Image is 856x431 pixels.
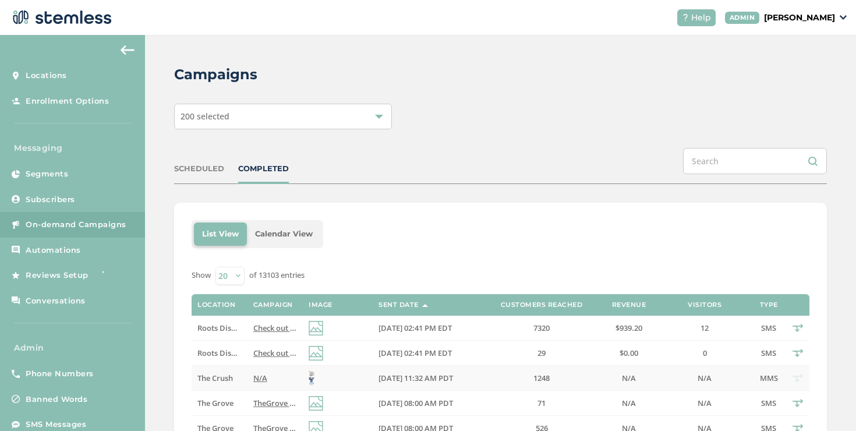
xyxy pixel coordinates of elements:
iframe: Chat Widget [798,375,856,431]
label: 0 [664,348,745,358]
label: 12 [664,323,745,333]
img: icon-img-d887fa0c.svg [309,396,323,411]
label: Roots Dispensary - Rec [197,323,241,333]
span: SMS [761,323,776,333]
label: 29 [489,348,594,358]
span: [DATE] 02:41 PM EDT [379,323,452,333]
label: MMS [757,373,780,383]
label: Check out our new deals at Roots! Reply END to cancel [253,323,297,333]
label: Image [309,301,333,309]
span: Reviews Setup [26,270,89,281]
input: Search [683,148,827,174]
label: $0.00 [606,348,652,358]
label: The Grove [197,398,241,408]
img: icon-help-white-03924b79.svg [682,14,689,21]
span: Automations [26,245,81,256]
div: ADMIN [725,12,760,24]
span: 29 [537,348,546,358]
span: Phone Numbers [26,368,94,380]
label: of 13103 entries [249,270,305,281]
label: N/A [606,373,652,383]
label: N/A [253,373,297,383]
span: SMS [761,348,776,358]
img: logo-dark-0685b13c.svg [9,6,112,29]
span: N/A [253,373,267,383]
span: Subscribers [26,194,75,206]
label: Location [197,301,235,309]
label: Show [192,270,211,281]
label: 09/14/2025 02:41 PM EDT [379,348,477,358]
span: [DATE] 02:41 PM EDT [379,348,452,358]
li: Calendar View [247,222,321,246]
span: Locations [26,70,67,82]
span: TheGrove La Mesa: You have a new notification waiting for you, {first_name}! Reply END to cancel [253,398,604,408]
label: SMS [757,323,780,333]
span: [DATE] 08:00 AM PDT [379,398,453,408]
span: N/A [622,398,636,408]
span: $939.20 [616,323,642,333]
label: 1248 [489,373,594,383]
span: N/A [622,373,636,383]
span: [DATE] 11:32 AM PDT [379,373,453,383]
label: Roots Dispensary - Med [197,348,241,358]
span: 200 selected [181,111,229,122]
span: The Grove [197,398,234,408]
img: icon-arrow-back-accent-c549486e.svg [121,45,135,55]
img: AJGvsmbT7BjR4erZKIXFUYUXhk9OZ55xEHzUPkGV.jpg [309,371,314,386]
label: Customers Reached [501,301,583,309]
span: N/A [698,373,712,383]
span: Segments [26,168,68,180]
span: The Crush [197,373,233,383]
label: Campaign [253,301,293,309]
span: $0.00 [620,348,638,358]
label: 7320 [489,323,594,333]
span: 1248 [533,373,550,383]
span: Check out our new deals at Roots! Reply END to cancel [253,348,447,358]
label: Check out our new deals at Roots! Reply END to cancel [253,348,297,358]
span: SMS Messages [26,419,86,430]
img: icon-img-d887fa0c.svg [309,321,323,335]
span: MMS [760,373,778,383]
img: glitter-stars-b7820f95.gif [97,264,121,287]
label: 71 [489,398,594,408]
label: 09/14/2025 11:32 AM PDT [379,373,477,383]
span: 7320 [533,323,550,333]
label: 09/14/2025 02:41 PM EDT [379,323,477,333]
label: TheGrove La Mesa: You have a new notification waiting for you, {first_name}! Reply END to cancel [253,398,297,408]
div: SCHEDULED [174,163,224,175]
img: icon-sort-1e1d7615.svg [422,304,428,307]
span: 12 [701,323,709,333]
span: Banned Words [26,394,87,405]
li: List View [194,222,247,246]
img: icon-img-d887fa0c.svg [309,346,323,361]
h2: Campaigns [174,64,257,85]
label: N/A [664,398,745,408]
span: Check out our new deals at Roots! Reply END to cancel [253,323,447,333]
img: icon_down-arrow-small-66adaf34.svg [840,15,847,20]
label: Type [760,301,778,309]
label: The Crush [197,373,241,383]
label: Visitors [688,301,721,309]
label: SMS [757,398,780,408]
span: N/A [698,398,712,408]
span: 71 [537,398,546,408]
span: Roots Dispensary - Rec [197,323,278,333]
label: SMS [757,348,780,358]
label: N/A [664,373,745,383]
div: COMPLETED [238,163,289,175]
label: $939.20 [606,323,652,333]
label: N/A [606,398,652,408]
label: Sent Date [379,301,419,309]
span: On-demand Campaigns [26,219,126,231]
label: Revenue [612,301,646,309]
p: [PERSON_NAME] [764,12,835,24]
span: Help [691,12,711,24]
span: Conversations [26,295,86,307]
span: Enrollment Options [26,96,109,107]
label: 09/14/2025 08:00 AM PDT [379,398,477,408]
span: 0 [703,348,707,358]
span: Roots Dispensary - Med [197,348,282,358]
span: SMS [761,398,776,408]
